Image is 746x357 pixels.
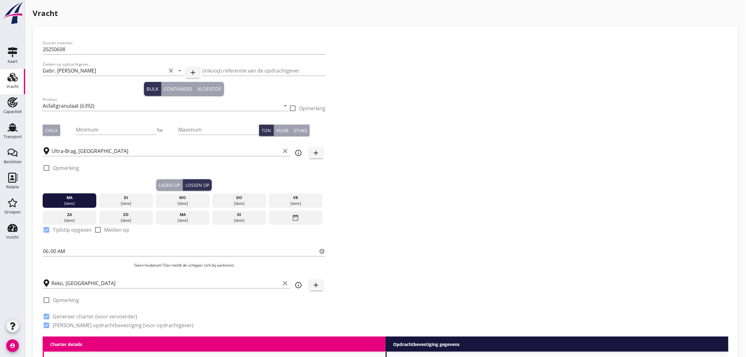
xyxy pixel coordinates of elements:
div: Groepen [4,210,21,214]
label: Opmerking [299,105,326,111]
div: Capaciteit [3,110,22,114]
div: Vloeistof [197,85,221,93]
h1: Vracht [33,8,738,19]
div: zo [101,212,152,218]
div: Kuub [276,127,288,134]
div: Circa [45,127,58,134]
i: info_outline [295,281,302,289]
input: Dossier nummer [43,44,326,54]
div: Vracht [7,84,19,89]
input: Losplaats [51,278,280,288]
label: Tijdstip opgeven [53,227,92,233]
div: Inzicht [6,235,19,239]
button: Containers [161,82,195,96]
input: Product [43,101,280,111]
div: Lossen op [185,182,209,188]
div: Containers [164,85,192,93]
button: Ton [259,125,274,136]
i: arrow_drop_down [282,102,289,110]
i: date_range [292,212,300,223]
i: add [189,69,197,76]
label: Opmerking [53,165,79,171]
button: Lossen op [183,179,212,191]
div: [DATE] [44,201,95,206]
p: Geen losdatum? Dan meldt de schipper zich bij aankomst [43,262,326,268]
button: Vloeistof [195,82,224,96]
i: clear [167,67,175,74]
div: Stuks [294,127,307,134]
label: Genereer charter (voor vervoerder) [53,313,137,320]
i: arrow_drop_down [176,67,184,74]
div: Kaart [8,59,18,63]
img: logo-small.a267ee39.svg [1,2,24,25]
i: add [312,281,320,289]
label: Melden op [104,227,129,233]
div: ma [157,212,208,218]
div: ma [44,195,95,201]
button: Kuub [274,125,291,136]
input: Zoeken op opdrachtgever... [43,66,166,76]
div: do [214,195,265,201]
button: Bulk [144,82,161,96]
div: [DATE] [101,218,152,223]
div: [DATE] [270,201,321,206]
div: [DATE] [157,218,208,223]
button: Stuks [291,125,310,136]
div: za [44,212,95,218]
input: Laadplaats [51,146,280,156]
input: (inkoop) referentie van de opdrachtgever [202,66,326,76]
div: [DATE] [44,218,95,223]
div: vr [270,195,321,201]
div: [DATE] [157,201,208,206]
div: Bulk [147,85,158,93]
i: info_outline [295,149,302,157]
label: Opmerking [53,297,79,303]
div: Relatie [6,185,19,189]
div: Laden op [159,182,180,188]
input: Minimum [76,125,157,135]
div: [DATE] [214,201,265,206]
i: clear [282,147,289,155]
i: account_circle [6,339,19,352]
button: Circa [43,125,60,136]
i: clear [282,279,289,287]
input: Maximum [178,125,259,135]
div: Berichten [4,160,22,164]
div: [DATE] [101,201,152,206]
label: [PERSON_NAME] opdrachtbevestiging (voor opdrachtgever) [53,322,194,328]
div: [DATE] [214,218,265,223]
div: di [101,195,152,201]
div: Tot [157,127,178,133]
button: Laden op [156,179,183,191]
div: Transport [3,135,22,139]
div: Ton [262,127,271,134]
div: di [214,212,265,218]
i: add [312,149,320,157]
div: wo [157,195,208,201]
